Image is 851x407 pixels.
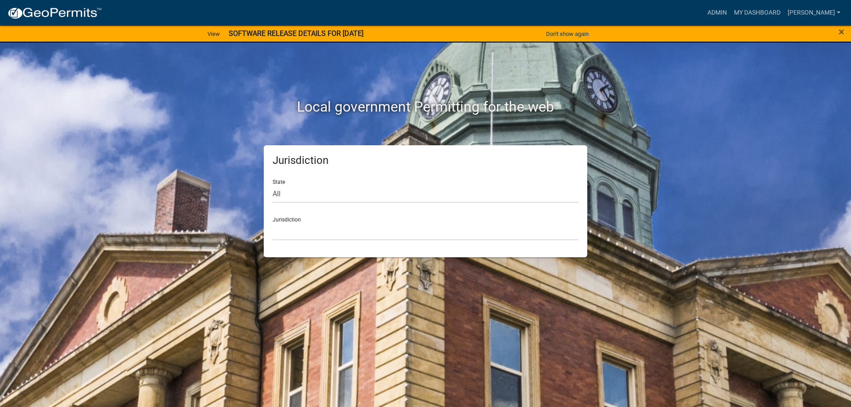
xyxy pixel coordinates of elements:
a: View [204,27,223,41]
h2: Local government Permitting for the web [180,98,671,115]
a: Admin [704,4,730,21]
button: Don't show again [543,27,592,41]
h5: Jurisdiction [273,154,578,167]
strong: SOFTWARE RELEASE DETAILS FOR [DATE] [229,29,363,38]
span: × [839,26,844,38]
button: Close [839,27,844,37]
a: [PERSON_NAME] [784,4,844,21]
a: My Dashboard [730,4,784,21]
